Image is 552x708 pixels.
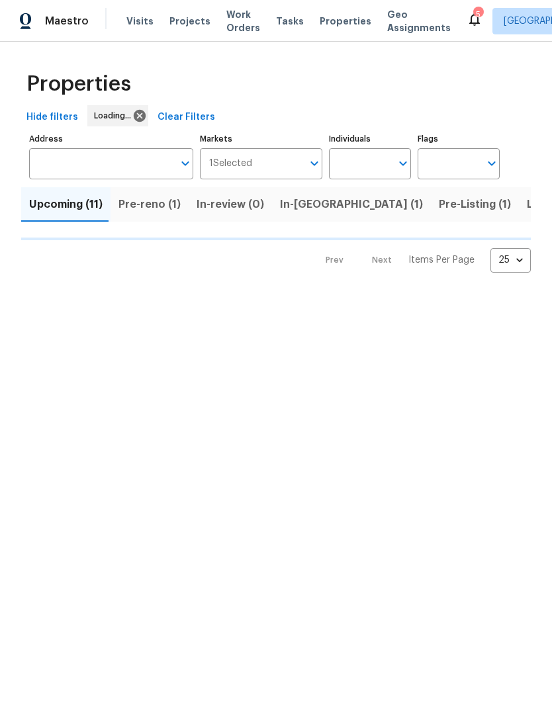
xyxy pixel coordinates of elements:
[276,17,304,26] span: Tasks
[209,158,252,169] span: 1 Selected
[394,154,412,173] button: Open
[29,135,193,143] label: Address
[200,135,323,143] label: Markets
[26,77,131,91] span: Properties
[408,253,475,267] p: Items Per Page
[45,15,89,28] span: Maestro
[320,15,371,28] span: Properties
[29,195,103,214] span: Upcoming (11)
[126,15,154,28] span: Visits
[118,195,181,214] span: Pre-reno (1)
[87,105,148,126] div: Loading...
[387,8,451,34] span: Geo Assignments
[418,135,500,143] label: Flags
[226,8,260,34] span: Work Orders
[94,109,136,122] span: Loading...
[21,105,83,130] button: Hide filters
[169,15,210,28] span: Projects
[329,135,411,143] label: Individuals
[490,243,531,277] div: 25
[176,154,195,173] button: Open
[305,154,324,173] button: Open
[26,109,78,126] span: Hide filters
[280,195,423,214] span: In-[GEOGRAPHIC_DATA] (1)
[439,195,511,214] span: Pre-Listing (1)
[483,154,501,173] button: Open
[152,105,220,130] button: Clear Filters
[473,8,483,21] div: 5
[313,248,531,273] nav: Pagination Navigation
[197,195,264,214] span: In-review (0)
[158,109,215,126] span: Clear Filters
